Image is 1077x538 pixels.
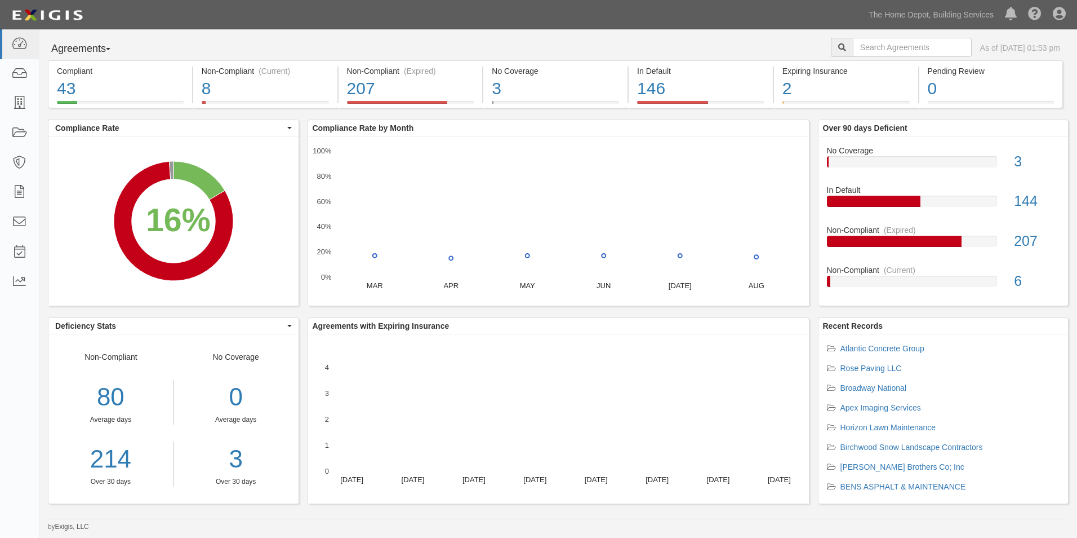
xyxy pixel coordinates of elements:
div: (Expired) [884,224,916,236]
b: Agreements with Expiring Insurance [313,321,450,330]
text: [DATE] [523,475,546,484]
div: (Expired) [404,65,436,77]
div: (Current) [884,264,915,276]
div: 207 [347,77,474,101]
div: 80 [48,380,173,415]
text: AUG [748,281,764,290]
div: 2 [782,77,910,101]
a: Broadway National [840,383,907,393]
text: 60% [317,197,331,205]
div: (Current) [259,65,290,77]
a: Compliant43 [48,101,192,110]
span: Compliance Rate [55,122,284,134]
text: APR [443,281,459,290]
a: BENS ASPHALT & MAINTENANCE [840,482,966,491]
div: 0 [928,77,1054,101]
button: Compliance Rate [48,120,299,136]
text: 80% [317,172,331,180]
a: Birchwood Snow Landscape Contractors [840,443,983,452]
div: Non-Compliant (Current) [202,65,329,77]
a: Non-Compliant(Expired)207 [339,101,483,110]
a: [PERSON_NAME] Brothers Co; Inc [840,462,964,471]
div: No Coverage [492,65,619,77]
div: As of [DATE] 01:53 pm [980,42,1060,54]
text: 2 [324,415,328,424]
text: [DATE] [767,475,790,484]
div: 144 [1005,191,1068,211]
a: Rose Paving LLC [840,364,902,373]
div: Average days [182,415,290,425]
div: No Coverage [818,145,1069,156]
b: Recent Records [823,321,883,330]
div: Non-Compliant (Expired) [347,65,474,77]
text: 0% [321,273,331,281]
a: No Coverage3 [827,145,1060,185]
text: JUN [597,281,611,290]
a: Atlantic Concrete Group [840,344,924,353]
img: logo-5460c22ac91f19d4615b14bd174203de0afe785f0fc80cf4dbbc73dc1793850b.png [8,5,86,25]
a: 3 [182,442,290,477]
text: 40% [317,222,331,231]
a: Expiring Insurance2 [774,101,918,110]
div: 8 [202,77,329,101]
text: 1 [324,441,328,449]
div: 6 [1005,271,1068,292]
div: Non-Compliant [818,224,1069,236]
div: 3 [492,77,619,101]
div: Compliant [57,65,184,77]
text: [DATE] [706,475,729,484]
input: Search Agreements [853,38,972,57]
text: 20% [317,248,331,256]
div: In Default [637,65,764,77]
a: Pending Review0 [919,101,1063,110]
a: The Home Depot, Building Services [863,3,999,26]
div: Over 30 days [182,477,290,487]
a: No Coverage3 [483,101,627,110]
a: Exigis, LLC [55,523,89,531]
div: 207 [1005,231,1068,252]
b: Compliance Rate by Month [313,124,414,133]
a: In Default144 [827,184,1060,224]
div: Pending Review [928,65,1054,77]
div: Average days [48,415,173,425]
div: No Coverage [173,351,299,487]
text: MAR [366,281,382,290]
text: [DATE] [646,475,669,484]
div: Non-Compliant [48,351,173,487]
text: [DATE] [401,475,424,484]
text: 3 [324,389,328,398]
div: 3 [1005,152,1068,172]
span: Deficiency Stats [55,320,284,332]
small: by [48,522,89,532]
div: 43 [57,77,184,101]
text: MAY [519,281,535,290]
text: 4 [324,363,328,372]
div: Expiring Insurance [782,65,910,77]
text: [DATE] [340,475,363,484]
svg: A chart. [308,136,809,306]
button: Agreements [48,38,132,60]
div: Over 30 days [48,477,173,487]
div: Non-Compliant [818,264,1069,276]
div: 146 [637,77,764,101]
text: [DATE] [668,281,691,290]
a: Non-Compliant(Current)8 [193,101,337,110]
a: In Default146 [629,101,773,110]
div: 0 [182,380,290,415]
div: 16% [146,197,211,244]
a: Non-Compliant(Expired)207 [827,224,1060,264]
svg: A chart. [308,334,809,504]
div: 214 [48,442,173,477]
text: 100% [313,147,332,155]
a: Horizon Lawn Maintenance [840,423,936,432]
text: [DATE] [462,475,485,484]
text: 0 [324,467,328,475]
div: In Default [818,184,1069,196]
svg: A chart. [48,136,299,306]
button: Deficiency Stats [48,318,299,334]
b: Over 90 days Deficient [823,124,907,133]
